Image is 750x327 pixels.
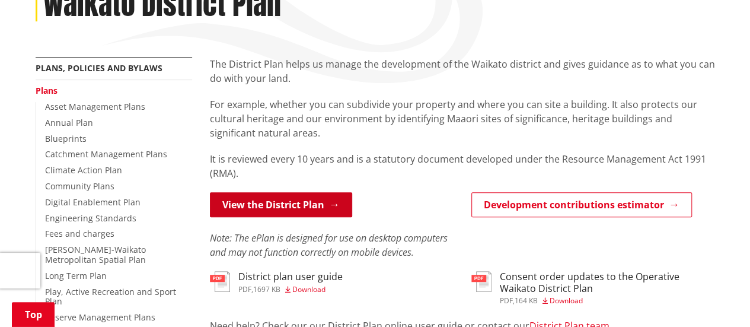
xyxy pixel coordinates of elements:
[45,270,107,281] a: Long Term Plan
[695,277,738,320] iframe: Messenger Launcher
[45,286,176,307] a: Play, Active Recreation and Sport Plan
[210,231,448,259] em: Note: The ePlan is designed for use on desktop computers and may not function correctly on mobile...
[45,101,145,112] a: Asset Management Plans
[45,228,114,239] a: Fees and charges
[45,117,93,128] a: Annual Plan
[45,212,136,224] a: Engineering Standards
[210,97,715,140] p: For example, whether you can subdivide your property and where you can site a building. It also p...
[45,133,87,144] a: Blueprints
[550,296,583,306] span: Download
[500,271,715,294] h3: Consent order updates to the Operative Waikato District Plan
[292,284,325,294] span: Download
[45,196,141,208] a: Digital Enablement Plan
[45,312,155,323] a: Reserve Management Plans
[253,284,280,294] span: 1697 KB
[45,244,146,265] a: [PERSON_NAME]-Waikato Metropolitan Spatial Plan
[500,296,513,306] span: pdf
[36,62,162,74] a: Plans, policies and bylaws
[471,192,692,217] a: Development contributions estimator
[210,271,230,292] img: document-pdf.svg
[238,271,343,282] h3: District plan user guide
[45,164,122,176] a: Climate Action Plan
[210,271,343,293] a: District plan user guide pdf,1697 KB Download
[210,192,352,217] a: View the District Plan
[471,271,715,304] a: Consent order updates to the Operative Waikato District Plan pdf,164 KB Download
[500,297,715,304] div: ,
[45,180,114,192] a: Community Plans
[45,148,167,160] a: Catchment Management Plans
[515,296,538,306] span: 164 KB
[36,85,58,96] a: Plans
[210,57,715,85] p: The District Plan helps us manage the development of the Waikato district and gives guidance as t...
[12,302,55,327] a: Top
[471,271,492,292] img: document-pdf.svg
[210,152,715,180] p: It is reviewed every 10 years and is a statutory document developed under the Resource Management...
[238,284,251,294] span: pdf
[238,286,343,293] div: ,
